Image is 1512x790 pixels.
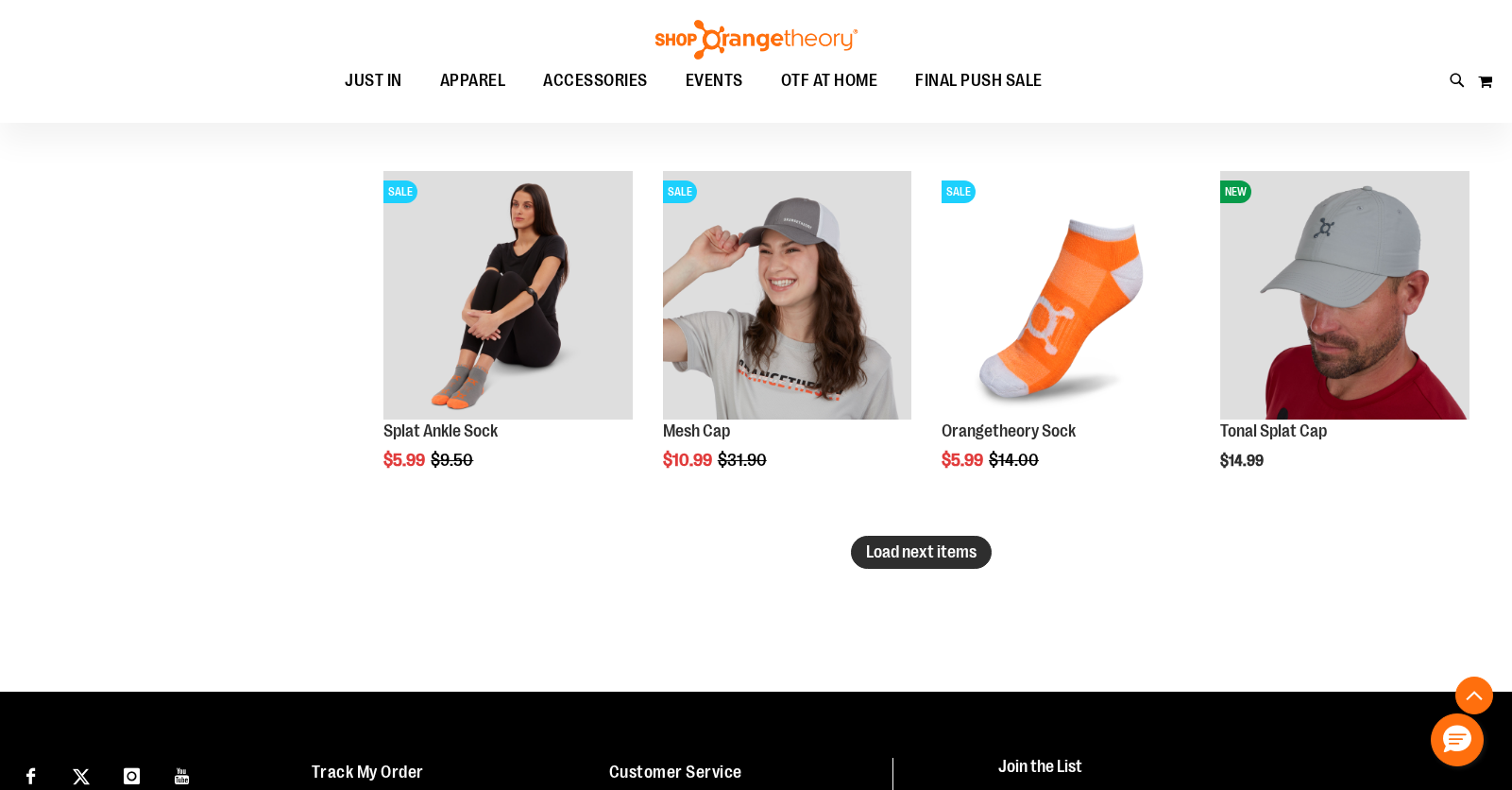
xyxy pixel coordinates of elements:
[1431,713,1484,766] button: Hello, have a question? Let’s chat.
[762,60,897,103] a: OTF AT HOME
[326,60,421,103] a: JUST IN
[663,171,912,423] a: Product image for Orangetheory Mesh CapSALE
[663,421,730,440] a: Mesh Cap
[312,763,424,781] a: Track My Order
[1220,180,1251,203] span: NEW
[942,421,1076,440] a: Orangetheory Sock
[942,180,976,203] span: SALE
[383,171,633,421] img: Product image for Splat Ankle Sock
[989,451,1042,470] span: $14.00
[1220,171,1470,421] img: Product image for Grey Tonal Splat Cap
[653,20,860,60] img: Shop Orangetheory
[345,60,402,102] span: JUST IN
[1220,171,1470,423] a: Product image for Grey Tonal Splat CapNEW
[543,60,648,102] span: ACCESSORIES
[932,162,1200,518] div: product
[663,171,912,421] img: Product image for Orangetheory Mesh Cap
[1220,453,1266,470] span: $14.99
[718,451,770,470] span: $31.90
[942,171,1191,423] a: Product image for Orangetheory SockSALE
[431,451,476,470] span: $9.50
[374,162,642,518] div: product
[781,60,878,102] span: OTF AT HOME
[1211,162,1479,518] div: product
[440,60,506,102] span: APPAREL
[942,171,1191,421] img: Product image for Orangetheory Sock
[609,763,742,781] a: Customer Service
[654,162,922,518] div: product
[686,60,743,102] span: EVENTS
[421,60,525,103] a: APPAREL
[524,60,667,102] a: ACCESSORIES
[73,768,90,785] img: Twitter
[942,451,986,470] span: $5.99
[851,536,992,569] button: Load next items
[383,171,633,423] a: Product image for Splat Ankle SockSALE
[915,60,1043,102] span: FINAL PUSH SALE
[866,542,977,561] span: Load next items
[1455,677,1493,714] button: Back To Top
[383,451,428,470] span: $5.99
[667,60,762,103] a: EVENTS
[896,60,1062,103] a: FINAL PUSH SALE
[663,180,697,203] span: SALE
[1220,421,1327,440] a: Tonal Splat Cap
[383,421,498,440] a: Splat Ankle Sock
[663,451,715,470] span: $10.99
[383,180,417,203] span: SALE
